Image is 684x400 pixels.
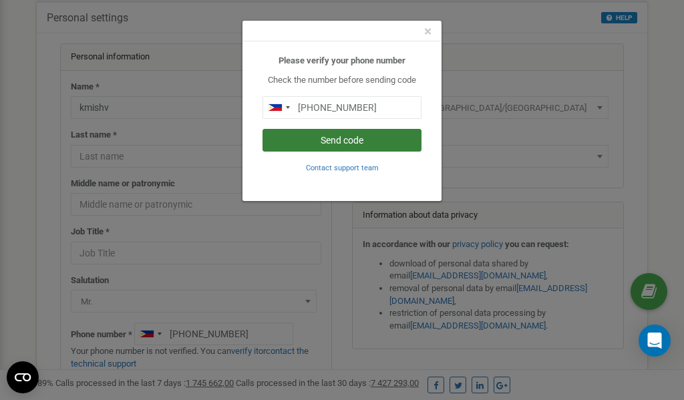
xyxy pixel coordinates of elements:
button: Close [424,25,432,39]
p: Check the number before sending code [263,74,421,87]
button: Send code [263,129,421,152]
div: Telephone country code [263,97,294,118]
input: 0905 123 4567 [263,96,421,119]
button: Open CMP widget [7,361,39,393]
a: Contact support team [306,162,379,172]
div: Open Intercom Messenger [639,325,671,357]
b: Please verify your phone number [279,55,405,65]
small: Contact support team [306,164,379,172]
span: × [424,23,432,39]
